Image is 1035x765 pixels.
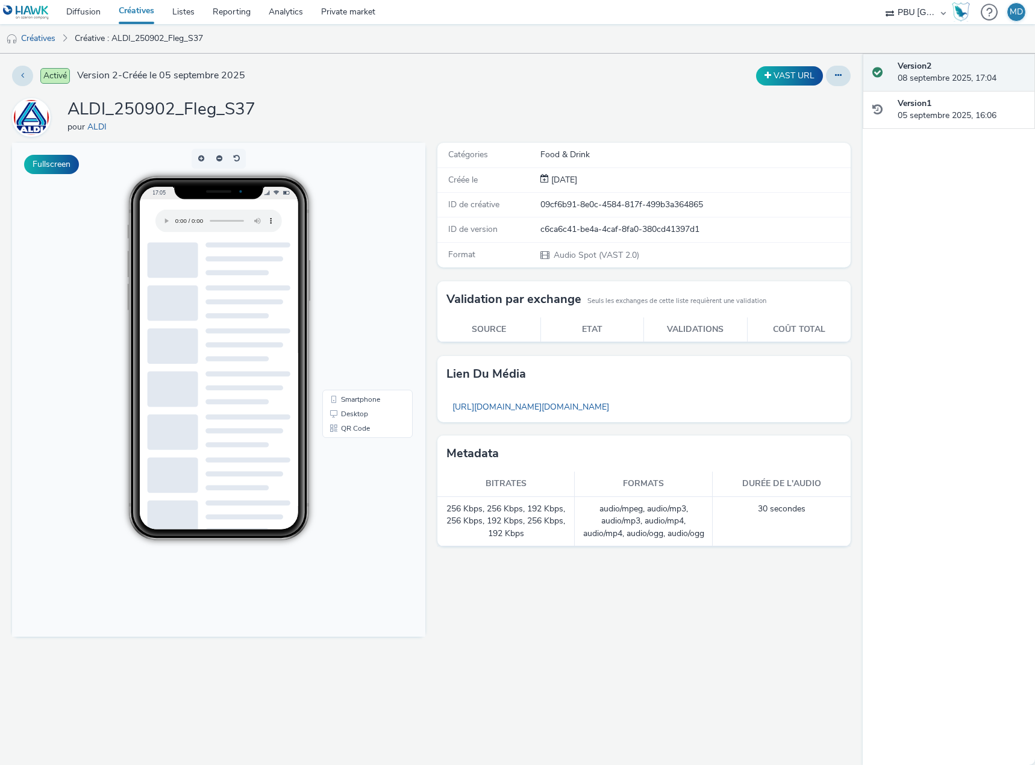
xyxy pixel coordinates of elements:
[313,249,398,264] li: Smartphone
[12,111,55,123] a: ALDI
[713,472,851,496] th: Durée de l'audio
[67,121,87,133] span: pour
[24,155,79,174] button: Fullscreen
[14,99,49,136] img: ALDI
[437,317,540,342] th: Source
[549,174,577,186] span: [DATE]
[753,66,826,86] div: Dupliquer la créative en un VAST URL
[540,199,849,211] div: 09cf6b91-8e0c-4584-817f-499b3a364865
[549,174,577,186] div: Création 05 septembre 2025, 16:06
[140,46,154,53] span: 17:05
[446,365,526,383] h3: Lien du média
[587,296,766,306] small: Seuls les exchanges de cette liste requièrent une validation
[898,98,1025,122] div: 05 septembre 2025, 16:06
[446,290,581,308] h3: Validation par exchange
[540,223,849,236] div: c6ca6c41-be4a-4caf-8fa0-380cd41397d1
[747,317,850,342] th: Coût total
[448,174,478,186] span: Créée le
[87,121,111,133] a: ALDI
[446,445,499,463] h3: Metadata
[448,199,499,210] span: ID de créative
[756,66,823,86] button: VAST URL
[69,24,209,53] a: Créative : ALDI_250902_Fleg_S37
[313,264,398,278] li: Desktop
[67,98,255,121] h1: ALDI_250902_Fleg_S37
[952,2,970,22] img: Hawk Academy
[437,497,575,546] td: 256 Kbps, 256 Kbps, 192 Kbps, 256 Kbps, 192 Kbps, 256 Kbps, 192 Kbps
[329,253,368,260] span: Smartphone
[77,69,245,83] span: Version 2 - Créée le 05 septembre 2025
[552,249,639,261] span: Audio Spot (VAST 2.0)
[575,497,713,546] td: audio/mpeg, audio/mp3, audio/mp3, audio/mp4, audio/mp4, audio/ogg, audio/ogg
[898,98,931,109] strong: Version 1
[6,33,18,45] img: audio
[898,60,931,72] strong: Version 2
[713,497,851,546] td: 30 secondes
[40,68,70,84] span: Activé
[437,472,575,496] th: Bitrates
[1010,3,1023,21] div: MD
[575,472,713,496] th: Formats
[3,5,49,20] img: undefined Logo
[952,2,975,22] a: Hawk Academy
[644,317,747,342] th: Validations
[448,149,488,160] span: Catégories
[446,395,615,419] a: [URL][DOMAIN_NAME][DOMAIN_NAME]
[540,317,643,342] th: Etat
[540,149,849,161] div: Food & Drink
[313,278,398,293] li: QR Code
[448,249,475,260] span: Format
[448,223,498,235] span: ID de version
[329,267,356,275] span: Desktop
[898,60,1025,85] div: 08 septembre 2025, 17:04
[329,282,358,289] span: QR Code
